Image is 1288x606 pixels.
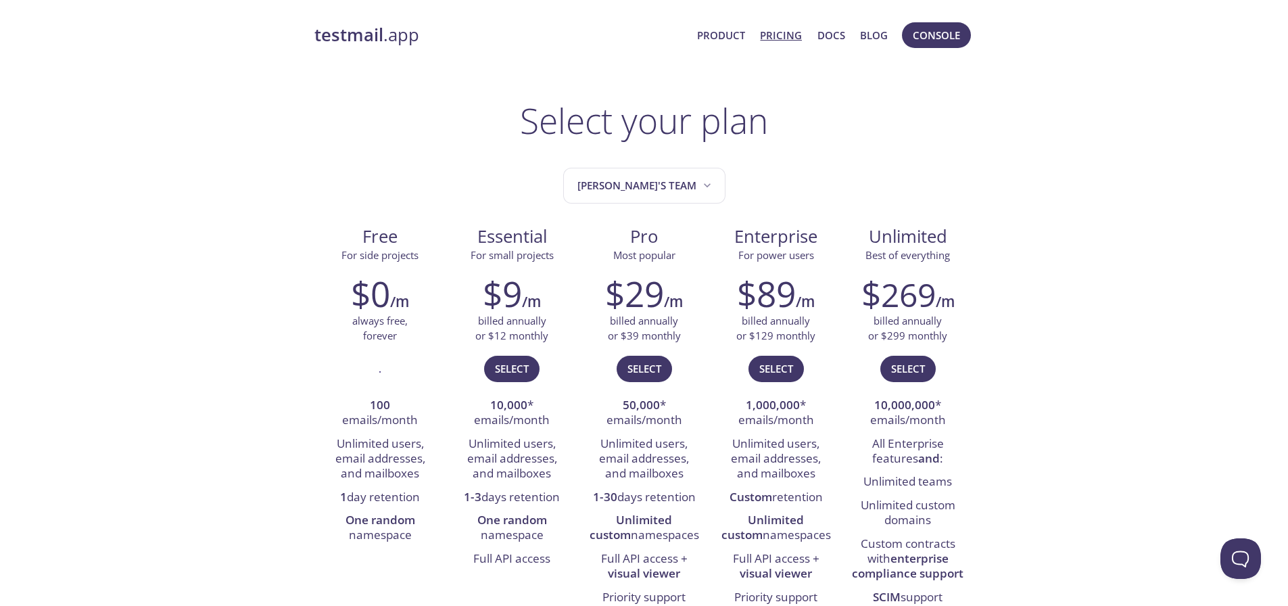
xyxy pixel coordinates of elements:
strong: 100 [370,397,390,413]
strong: SCIM [873,589,901,605]
li: Full API access + [720,548,832,586]
li: namespaces [588,509,700,548]
button: Console [902,22,971,48]
span: Best of everything [865,248,950,262]
button: Select [617,356,672,381]
span: For power users [738,248,814,262]
span: Free [325,225,435,248]
li: Full API access + [588,548,700,586]
span: Pro [589,225,699,248]
li: namespace [325,509,436,548]
strong: 10,000,000 [874,397,935,413]
p: billed annually or $39 monthly [608,314,681,343]
li: * emails/month [852,394,963,433]
span: Unlimited [869,225,947,248]
li: days retention [456,486,568,509]
h2: $0 [351,273,390,314]
span: For side projects [341,248,419,262]
strong: 1 [340,489,347,505]
h6: /m [664,290,683,313]
li: Unlimited users, email addresses, and mailboxes [456,433,568,486]
h6: /m [936,290,955,313]
strong: 1-3 [464,489,481,505]
iframe: Help Scout Beacon - Open [1220,538,1261,579]
span: [PERSON_NAME]'s team [577,177,714,195]
p: billed annually or $129 monthly [736,314,815,343]
strong: Custom [730,489,772,505]
span: Select [891,360,925,377]
strong: visual viewer [608,565,680,581]
p: always free, forever [352,314,408,343]
h6: /m [522,290,541,313]
p: billed annually or $299 monthly [868,314,947,343]
button: Select [748,356,804,381]
p: billed annually or $12 monthly [475,314,548,343]
span: Console [913,26,960,44]
li: namespace [456,509,568,548]
li: Full API access [456,548,568,571]
a: Docs [817,26,845,44]
li: days retention [588,486,700,509]
h2: $9 [483,273,522,314]
strong: One random [345,512,415,528]
a: Product [697,26,745,44]
li: * emails/month [588,394,700,433]
li: namespaces [720,509,832,548]
strong: Unlimited custom [590,512,673,542]
li: Unlimited teams [852,471,963,494]
li: day retention [325,486,436,509]
span: Essential [457,225,567,248]
li: Unlimited custom domains [852,494,963,533]
span: Most popular [613,248,675,262]
li: * emails/month [456,394,568,433]
a: Blog [860,26,888,44]
a: Pricing [760,26,802,44]
button: Select [484,356,540,381]
li: Unlimited users, email addresses, and mailboxes [325,433,436,486]
strong: testmail [314,23,383,47]
li: Unlimited users, email addresses, and mailboxes [588,433,700,486]
span: Select [495,360,529,377]
button: Select [880,356,936,381]
li: emails/month [325,394,436,433]
h6: /m [796,290,815,313]
h2: $89 [737,273,796,314]
strong: 50,000 [623,397,660,413]
a: testmail.app [314,24,687,47]
strong: 1-30 [593,489,617,505]
li: * emails/month [720,394,832,433]
li: Unlimited users, email addresses, and mailboxes [720,433,832,486]
span: Select [627,360,661,377]
h1: Select your plan [520,100,768,141]
strong: One random [477,512,547,528]
h2: $29 [605,273,664,314]
h6: /m [390,290,409,313]
strong: 10,000 [490,397,527,413]
li: Custom contracts with [852,533,963,586]
strong: enterprise compliance support [852,551,963,581]
strong: and [918,450,940,466]
span: For small projects [471,248,554,262]
strong: Unlimited custom [721,512,805,542]
span: Select [759,360,793,377]
li: retention [720,486,832,509]
button: Sidibe's team [563,168,725,204]
strong: 1,000,000 [746,397,800,413]
span: 269 [881,273,936,317]
strong: visual viewer [740,565,812,581]
h2: $ [861,273,936,314]
li: All Enterprise features : [852,433,963,471]
span: Enterprise [721,225,831,248]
